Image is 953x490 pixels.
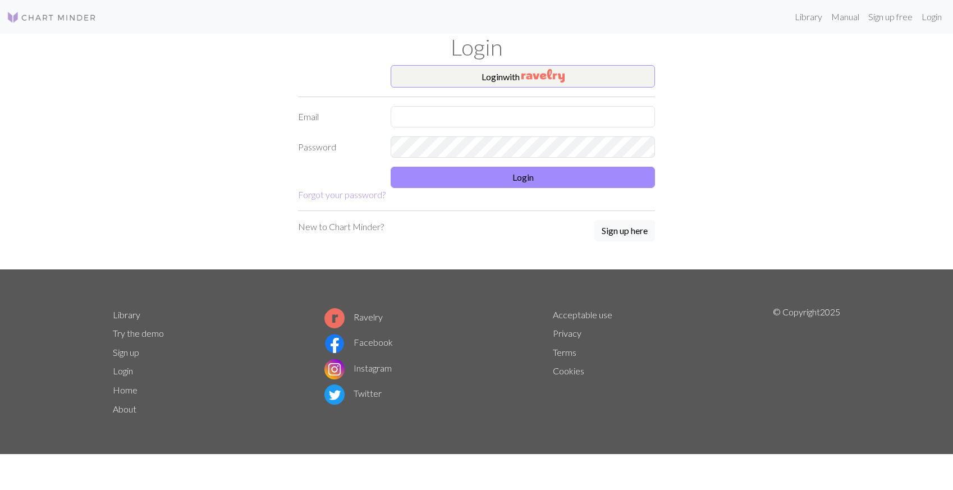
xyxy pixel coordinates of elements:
label: Email [291,106,384,127]
font: Login with [482,71,520,82]
a: Sign up free [864,6,917,28]
img: Logo [7,11,97,24]
button: Login [391,167,655,188]
a: Cookies [553,365,584,376]
img: Instagram logo [324,359,345,379]
a: Library [113,309,140,320]
a: Ravelry [324,312,383,322]
a: Sign up [113,347,139,358]
img: Twitter logo [324,384,345,405]
a: Library [790,6,827,28]
a: Acceptable use [553,309,612,320]
a: Terms [553,347,576,358]
a: Home [113,384,138,395]
a: Instagram [324,363,392,373]
a: Facebook [324,337,393,347]
button: Loginwith [391,65,655,88]
a: Forgot your password? [298,189,386,200]
a: Try the demo [113,328,164,338]
a: Privacy [553,328,581,338]
h1: Login [106,34,847,61]
a: Login [917,6,946,28]
button: Sign up here [594,220,655,241]
img: Facebook logo [324,333,345,354]
a: Manual [827,6,864,28]
a: Sign up here [594,220,655,242]
img: Ravelry logo [324,308,345,328]
font: © Copyright 2025 [773,306,840,317]
img: Ravelry [521,69,565,83]
p: New to Chart Minder? [298,220,384,233]
a: About [113,404,136,414]
a: Login [113,365,133,376]
label: Password [291,136,384,158]
a: Twitter [324,388,382,399]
